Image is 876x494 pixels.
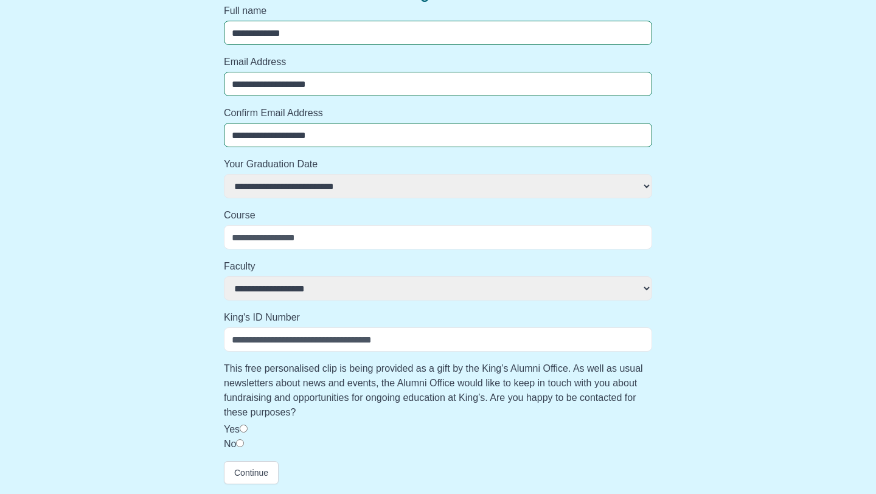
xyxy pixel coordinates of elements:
[224,259,652,274] label: Faculty
[224,461,279,484] button: Continue
[224,55,652,69] label: Email Address
[224,157,652,172] label: Your Graduation Date
[224,4,652,18] label: Full name
[224,439,236,449] label: No
[224,424,240,434] label: Yes
[224,106,652,120] label: Confirm Email Address
[224,310,652,325] label: King's ID Number
[224,361,652,420] label: This free personalised clip is being provided as a gift by the King’s Alumni Office. As well as u...
[224,208,652,223] label: Course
